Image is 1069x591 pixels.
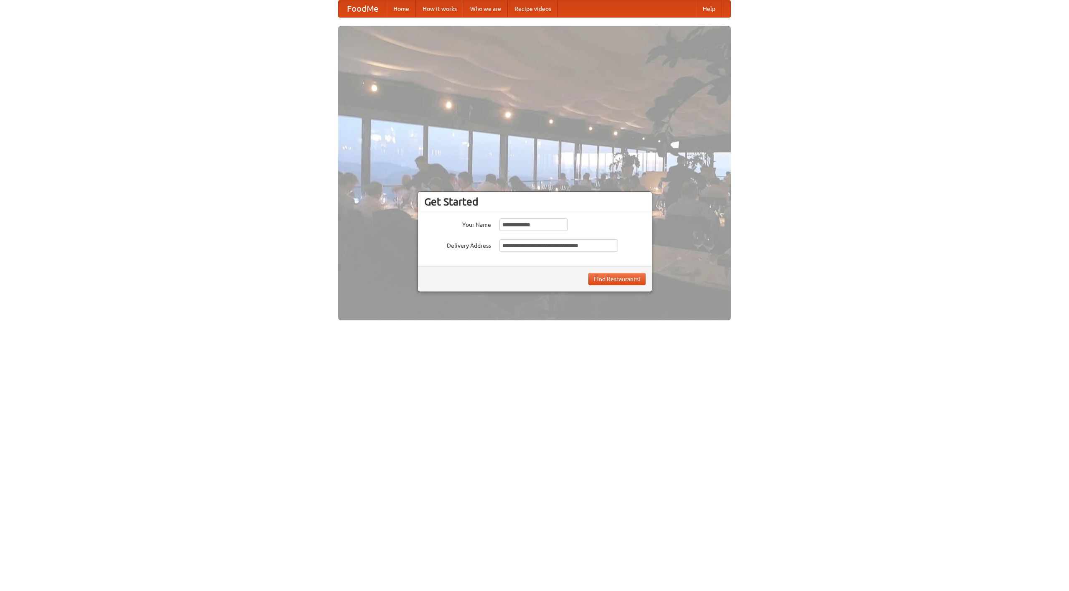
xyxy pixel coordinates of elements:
label: Delivery Address [424,239,491,250]
label: Your Name [424,218,491,229]
a: FoodMe [339,0,387,17]
h3: Get Started [424,195,646,208]
a: Home [387,0,416,17]
a: Help [696,0,722,17]
a: Recipe videos [508,0,558,17]
button: Find Restaurants! [588,273,646,285]
a: How it works [416,0,464,17]
a: Who we are [464,0,508,17]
